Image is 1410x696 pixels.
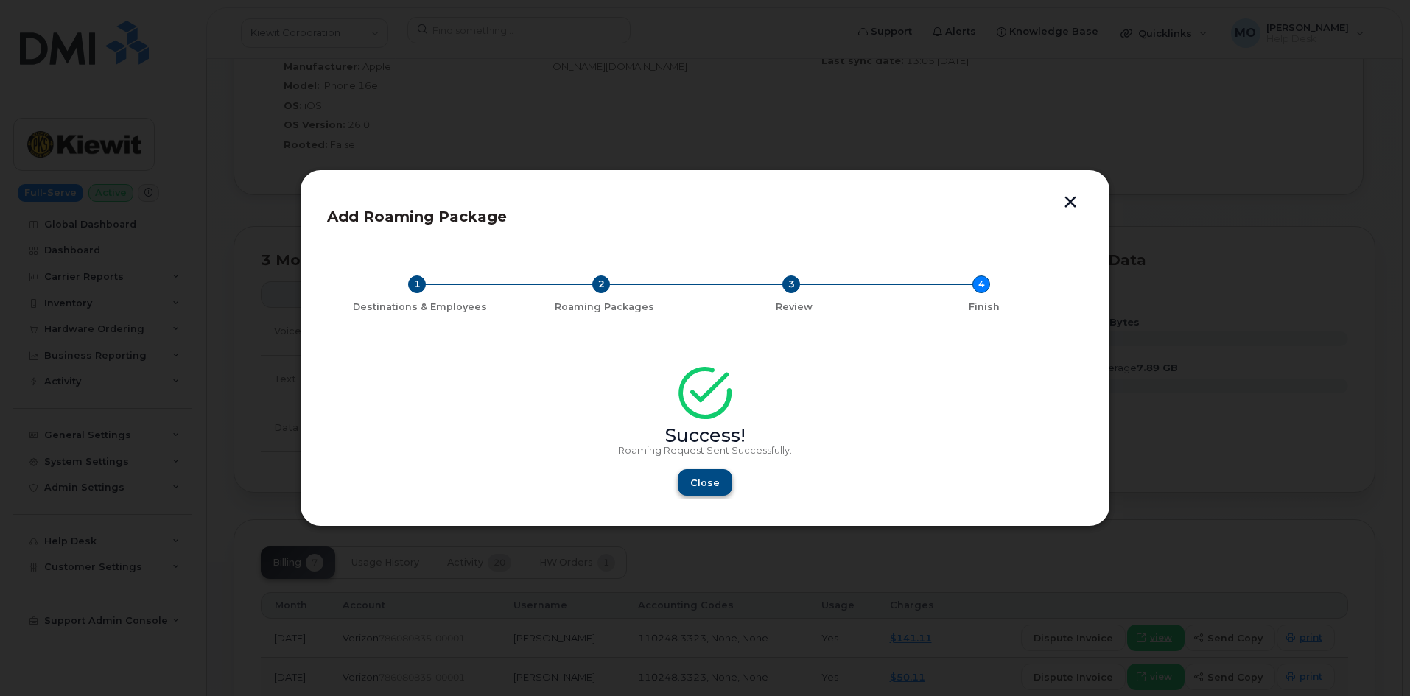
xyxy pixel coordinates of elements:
div: 2 [592,275,610,293]
div: Destinations & Employees [337,301,503,313]
div: 1 [408,275,426,293]
div: Success! [331,430,1079,442]
span: Close [690,476,720,490]
button: Close [678,469,732,496]
div: 3 [782,275,800,293]
p: Roaming Request Sent Successfully. [331,445,1079,457]
div: Roaming Packages [515,301,693,313]
iframe: Messenger Launcher [1346,632,1399,685]
div: Review [705,301,883,313]
span: Add Roaming Package [327,208,507,225]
